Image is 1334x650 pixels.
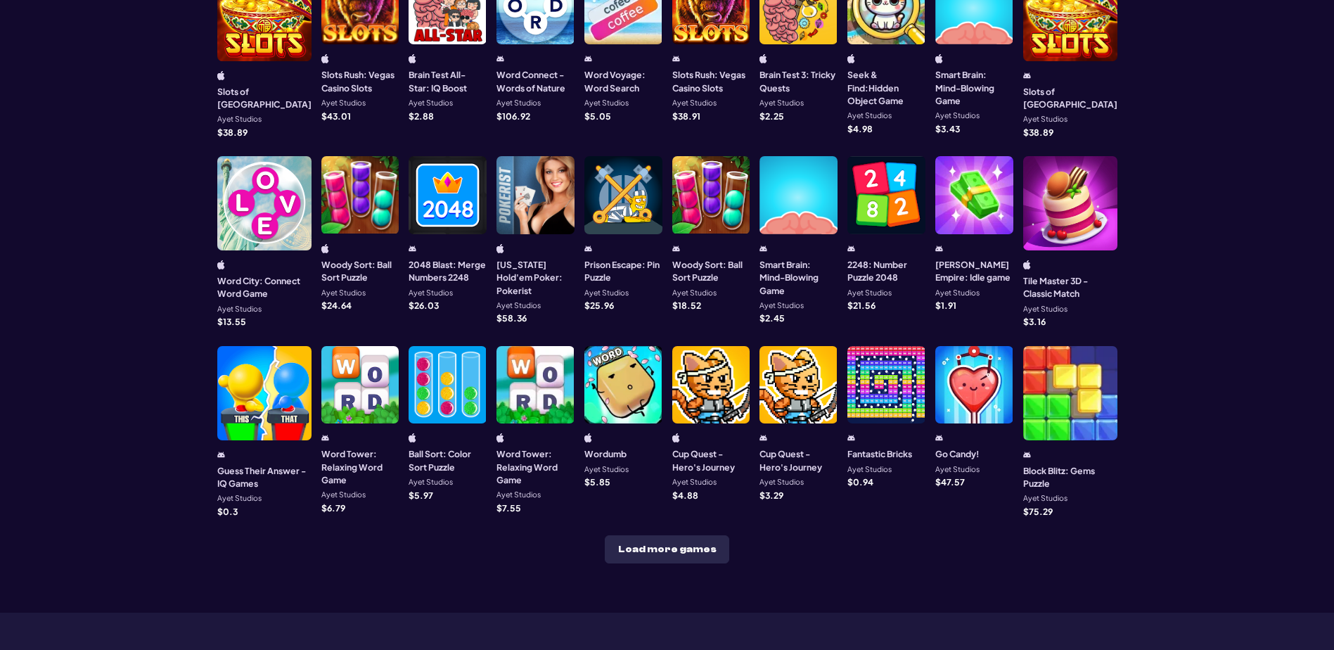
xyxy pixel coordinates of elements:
[409,491,433,499] p: $ 5.97
[217,71,225,80] img: ios
[321,99,366,107] p: Ayet Studios
[409,289,453,297] p: Ayet Studios
[847,54,855,63] img: ios
[496,491,541,499] p: Ayet Studios
[759,447,838,473] h3: Cup Quest - Hero's Journey
[409,99,453,107] p: Ayet Studios
[847,466,892,473] p: Ayet Studios
[409,244,416,253] img: android
[759,244,767,253] img: android
[1023,464,1117,490] h3: Block Blitz: Gems Puzzle
[1023,260,1031,269] img: ios
[409,433,416,442] img: ios
[496,244,504,253] img: ios
[759,112,784,120] p: $ 2.25
[217,507,238,516] p: $ 0.3
[847,478,873,486] p: $ 0.94
[1023,317,1046,326] p: $ 3.16
[1023,274,1117,300] h3: Tile Master 3D - Classic Match
[672,447,750,473] h3: Cup Quest - Hero's Journey
[759,68,838,94] h3: Brain Test 3: Tricky Quests
[217,495,262,502] p: Ayet Studios
[584,258,662,284] h3: Prison Escape: Pin Puzzle
[847,301,876,310] p: $ 21.56
[584,447,627,460] h3: Wordumb
[321,447,399,486] h3: Word Tower: Relaxing Word Game
[935,125,960,133] p: $ 3.43
[496,314,527,322] p: $ 58.36
[759,314,785,322] p: $ 2.45
[496,504,521,512] p: $ 7.55
[584,478,610,486] p: $ 5.85
[847,289,892,297] p: Ayet Studios
[584,466,629,473] p: Ayet Studios
[935,258,1013,284] h3: [PERSON_NAME] Empire: Idle game
[935,289,980,297] p: Ayet Studios
[496,302,541,310] p: Ayet Studios
[217,274,312,300] h3: Word City: Connect Word Game
[672,244,680,253] img: android
[321,301,352,310] p: $ 24.64
[935,68,1013,107] h3: Smart Brain: Mind-Blowing Game
[605,535,729,563] button: Load more games
[496,112,530,120] p: $ 106.92
[321,68,399,94] h3: Slots Rush: Vegas Casino Slots
[1023,71,1031,80] img: android
[321,54,329,63] img: ios
[217,260,225,269] img: ios
[672,68,750,94] h3: Slots Rush: Vegas Casino Slots
[1023,115,1067,123] p: Ayet Studios
[321,433,329,442] img: android
[759,491,783,499] p: $ 3.29
[496,54,504,63] img: android
[584,68,662,94] h3: Word Voyage: Word Search
[496,447,575,486] h3: Word Tower: Relaxing Word Game
[321,258,399,284] h3: Woody Sort: Ball Sort Puzzle
[759,258,838,297] h3: Smart Brain: Mind-Blowing Game
[217,305,262,313] p: Ayet Studios
[1023,305,1067,313] p: Ayet Studios
[496,99,541,107] p: Ayet Studios
[584,433,592,442] img: ios
[672,99,717,107] p: Ayet Studios
[935,433,943,442] img: android
[496,258,575,297] h3: [US_STATE] Hold'em Poker: Pokerist
[759,302,804,310] p: Ayet Studios
[847,258,925,284] h3: 2248: Number Puzzle 2048
[759,54,767,63] img: ios
[935,244,943,253] img: android
[409,54,416,63] img: ios
[759,433,767,442] img: android
[409,447,487,473] h3: Ball Sort: Color Sort Puzzle
[1023,495,1067,502] p: Ayet Studios
[672,491,698,499] p: $ 4.88
[584,99,629,107] p: Ayet Studios
[1023,507,1053,516] p: $ 75.29
[321,289,366,297] p: Ayet Studios
[217,464,312,490] h3: Guess Their Answer - IQ Games
[672,258,750,284] h3: Woody Sort: Ball Sort Puzzle
[496,68,575,94] h3: Word Connect - Words of Nature
[584,289,629,297] p: Ayet Studios
[409,68,487,94] h3: Brain Test All-Star: IQ Boost
[217,115,262,123] p: Ayet Studios
[217,128,248,136] p: $ 38.89
[935,54,943,63] img: ios
[847,433,855,442] img: android
[321,504,345,512] p: $ 6.79
[321,491,366,499] p: Ayet Studios
[847,125,873,133] p: $ 4.98
[935,112,980,120] p: Ayet Studios
[672,301,701,310] p: $ 18.52
[584,112,611,120] p: $ 5.05
[672,289,717,297] p: Ayet Studios
[321,112,351,120] p: $ 43.01
[584,54,592,63] img: android
[847,112,892,120] p: Ayet Studios
[759,99,804,107] p: Ayet Studios
[217,317,246,326] p: $ 13.55
[584,244,592,253] img: android
[935,301,956,310] p: $ 1.91
[1023,85,1117,111] h3: Slots of [GEOGRAPHIC_DATA]
[1023,128,1053,136] p: $ 38.89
